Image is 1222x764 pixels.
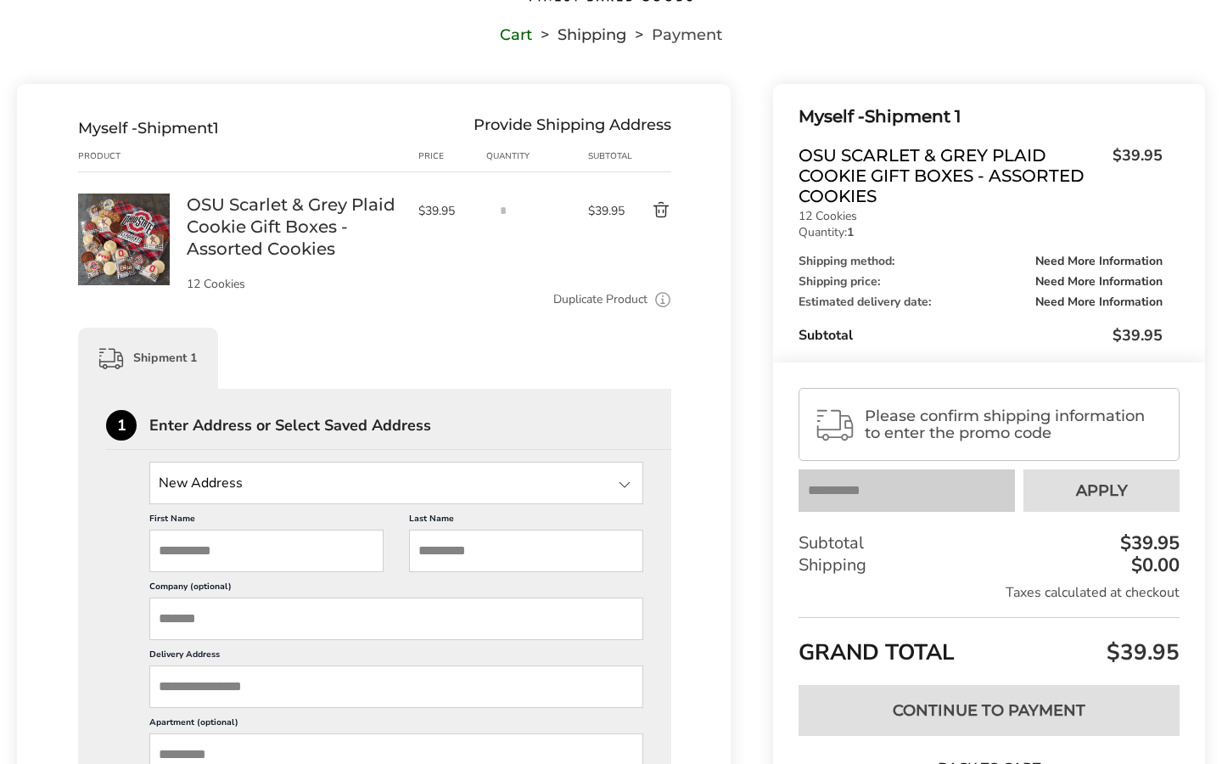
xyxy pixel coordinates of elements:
span: Please confirm shipping information to enter the promo code [865,407,1164,441]
div: $0.00 [1127,556,1180,575]
span: Payment [652,29,722,41]
div: Shipment [78,119,219,138]
label: First Name [149,513,384,530]
label: Delivery Address [149,649,643,666]
div: Shipping method: [799,256,1163,267]
div: Shipment 1 [799,103,1163,131]
a: OSU Scarlet & Grey Plaid Cookie Gift Boxes - Assorted Cookies$39.95 [799,145,1163,206]
div: Price [418,149,486,163]
label: Company (optional) [149,581,643,598]
input: First Name [149,530,384,572]
button: Delete product [625,200,671,221]
label: Apartment (optional) [149,716,643,733]
button: Apply [1023,469,1180,512]
span: $39.95 [588,203,626,219]
input: Quantity input [486,194,520,228]
span: Myself - [799,106,865,126]
div: Shipping price: [799,276,1163,288]
a: Cart [500,29,532,41]
div: Subtotal [799,532,1180,554]
div: Subtotal [799,325,1163,345]
div: Provide Shipping Address [474,119,671,138]
label: Last Name [409,513,643,530]
a: OSU Scarlet & Grey Plaid Cookie Gift Boxes - Assorted Cookies [187,194,401,260]
a: OSU Scarlet & Grey Plaid Cookie Gift Boxes - Assorted Cookies [78,193,170,209]
div: Quantity [486,149,588,163]
div: Product [78,149,187,163]
strong: 1 [847,224,854,240]
p: Quantity: [799,227,1163,239]
div: Subtotal [588,149,626,163]
p: 12 Cookies [799,211,1163,222]
span: 1 [213,119,219,138]
span: Need More Information [1035,296,1163,308]
span: Need More Information [1035,256,1163,267]
div: $39.95 [1116,534,1180,553]
a: Duplicate Product [553,290,647,309]
button: Continue to Payment [799,685,1180,736]
div: 1 [106,410,137,441]
input: State [149,462,643,504]
input: Last Name [409,530,643,572]
span: Apply [1076,483,1128,498]
li: Shipping [532,29,626,41]
div: GRAND TOTAL [799,617,1180,672]
div: Shipping [799,554,1180,576]
div: Taxes calculated at checkout [799,583,1180,602]
img: OSU Scarlet & Grey Plaid Cookie Gift Boxes - Assorted Cookies [78,194,170,285]
p: 12 Cookies [187,278,401,290]
span: $39.95 [1104,145,1163,202]
span: $39.95 [1113,325,1163,345]
span: Need More Information [1035,276,1163,288]
div: Estimated delivery date: [799,296,1163,308]
div: Enter Address or Select Saved Address [149,418,671,433]
span: $39.95 [1102,638,1180,667]
span: Myself - [78,119,137,138]
input: Delivery Address [149,666,643,708]
div: Shipment 1 [78,328,218,389]
span: $39.95 [418,203,478,219]
input: Company [149,598,643,640]
span: OSU Scarlet & Grey Plaid Cookie Gift Boxes - Assorted Cookies [799,145,1104,206]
